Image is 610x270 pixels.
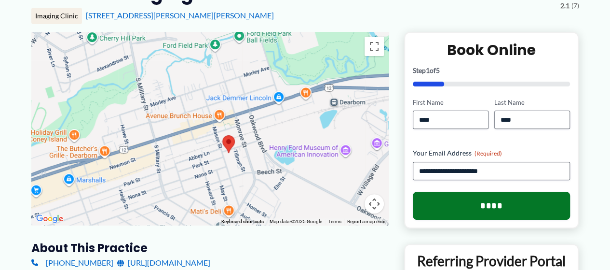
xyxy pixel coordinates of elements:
a: [STREET_ADDRESS][PERSON_NAME][PERSON_NAME] [86,11,274,20]
a: Terms (opens in new tab) [328,219,341,224]
p: Referring Provider Portal [412,252,571,270]
span: 5 [436,66,440,74]
a: [URL][DOMAIN_NAME] [117,256,210,270]
a: Report a map error [347,219,386,224]
label: First Name [413,98,488,107]
div: Imaging Clinic [31,8,82,24]
h3: About this practice [31,241,389,256]
button: Toggle fullscreen view [365,37,384,56]
img: Google [34,213,66,225]
button: Keyboard shortcuts [221,218,264,225]
p: Step of [413,67,570,74]
label: Last Name [494,98,570,107]
h2: Book Online [413,41,570,59]
span: 1 [426,66,430,74]
a: [PHONE_NUMBER] [31,256,113,270]
button: Map camera controls [365,194,384,213]
span: Map data ©2025 Google [270,219,322,224]
label: Your Email Address [413,148,570,158]
span: (Required) [474,150,502,157]
a: Open this area in Google Maps (opens a new window) [34,213,66,225]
